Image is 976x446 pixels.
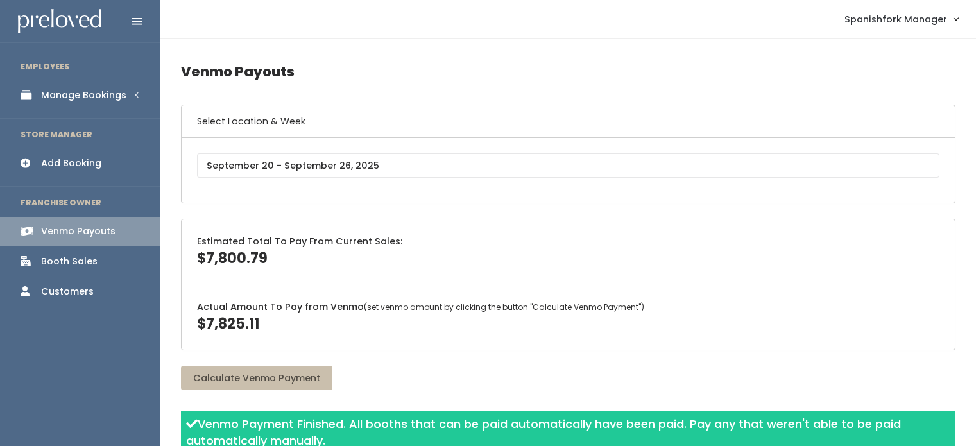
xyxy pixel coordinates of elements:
div: Add Booking [41,157,101,170]
span: $7,800.79 [197,248,268,268]
div: Customers [41,285,94,298]
a: Spanishfork Manager [832,5,971,33]
div: Actual Amount To Pay from Venmo [182,285,955,350]
input: September 20 - September 26, 2025 [197,153,939,178]
div: Manage Bookings [41,89,126,102]
span: (set venmo amount by clicking the button "Calculate Venmo Payment") [364,302,644,313]
span: $7,825.11 [197,314,259,334]
button: Calculate Venmo Payment [181,366,332,390]
img: preloved logo [18,9,101,34]
h6: Select Location & Week [182,105,955,138]
div: Estimated Total To Pay From Current Sales: [182,219,955,284]
h4: Venmo Payouts [181,54,955,89]
div: Booth Sales [41,255,98,268]
span: Spanishfork Manager [844,12,947,26]
div: Venmo Payouts [41,225,116,238]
